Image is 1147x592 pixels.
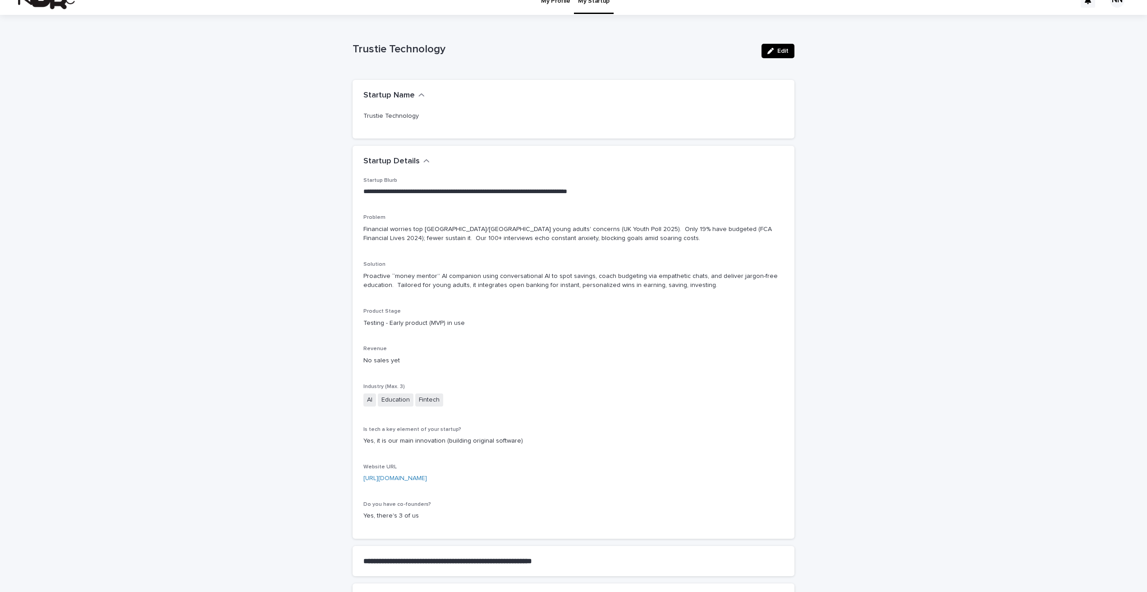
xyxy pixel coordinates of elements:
p: Proactive “money mentor” AI companion using conversational AI to spot savings, coach budgeting vi... [363,272,784,291]
button: Startup Details [363,157,430,166]
p: Trustie Technology [363,111,784,121]
p: Testing - Early product (MVP) in use [363,319,784,328]
p: Financial worries top [GEOGRAPHIC_DATA]/[GEOGRAPHIC_DATA] young adults' concerns (UK Youth Poll 2... [363,225,784,244]
span: Startup Blurb [363,178,397,183]
a: [URL][DOMAIN_NAME] [363,475,427,481]
span: Problem [363,215,385,220]
p: No sales yet [363,356,784,365]
p: Yes, there's 3 of us [363,511,784,521]
h2: Startup Name [363,91,415,101]
span: Edit [777,48,789,54]
span: Fintech [415,393,443,407]
button: Edit [762,44,794,58]
span: Is tech a key element of your startup? [363,427,461,432]
span: Product Stage [363,309,401,314]
span: Revenue [363,346,387,351]
span: Solution [363,262,385,267]
p: Trustie Technology [353,43,754,56]
span: Do you have co-founders? [363,502,431,507]
button: Startup Name [363,91,425,101]
span: Industry (Max. 3) [363,384,405,389]
p: Yes, it is our main innovation (building original software) [363,436,784,446]
span: Website URL [363,464,397,470]
span: Education [378,393,413,407]
h2: Startup Details [363,157,420,166]
span: AI [363,393,376,407]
